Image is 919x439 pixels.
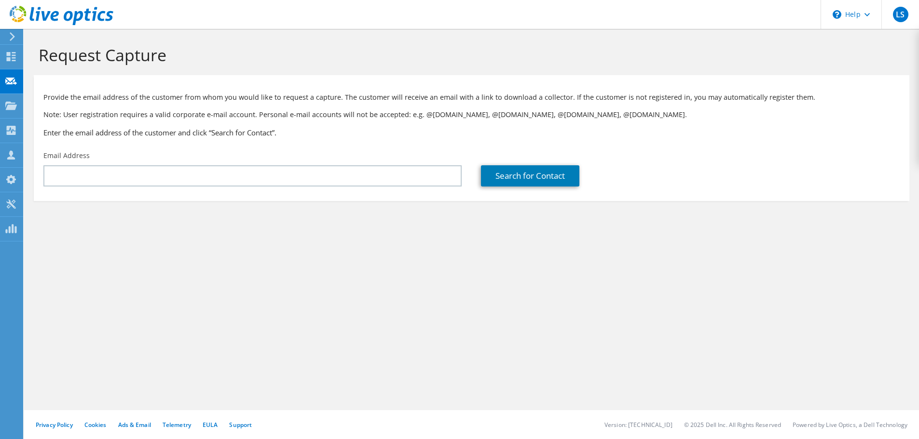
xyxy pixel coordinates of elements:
[118,421,151,429] a: Ads & Email
[163,421,191,429] a: Telemetry
[84,421,107,429] a: Cookies
[203,421,218,429] a: EULA
[481,165,579,186] a: Search for Contact
[39,45,900,65] h1: Request Capture
[43,151,90,160] label: Email Address
[43,92,900,103] p: Provide the email address of the customer from whom you would like to request a capture. The cust...
[36,421,73,429] a: Privacy Policy
[43,127,900,138] h3: Enter the email address of the customer and click “Search for Contact”.
[893,7,908,22] span: LS
[604,421,672,429] li: Version: [TECHNICAL_ID]
[793,421,907,429] li: Powered by Live Optics, a Dell Technology
[684,421,781,429] li: © 2025 Dell Inc. All Rights Reserved
[43,109,900,120] p: Note: User registration requires a valid corporate e-mail account. Personal e-mail accounts will ...
[833,10,841,19] svg: \n
[229,421,252,429] a: Support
